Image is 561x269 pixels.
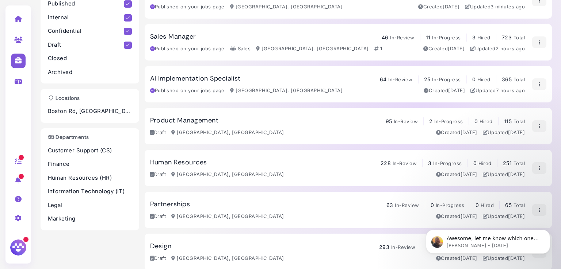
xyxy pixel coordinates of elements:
p: Human Resources (HR) [48,174,132,182]
div: Updated [465,3,525,11]
span: In-Progress [432,35,461,40]
time: Jul 17, 2025 [508,213,525,219]
div: Draft [150,171,166,178]
span: 115 [504,118,512,124]
span: 0 [476,202,479,208]
span: 63 [386,202,393,208]
h3: Human Resources [150,159,207,167]
div: 1 [374,45,382,52]
span: 65 [505,202,512,208]
span: In-Progress [432,77,461,82]
time: Jul 17, 2025 [461,129,477,135]
time: Jun 09, 2025 [443,4,459,9]
time: Jul 17, 2025 [508,171,525,177]
time: Jul 17, 2025 [461,171,477,177]
span: 11 [426,34,431,40]
div: Sales [230,45,251,52]
div: Created [436,213,477,220]
span: Hired [477,77,491,82]
time: May 19, 2025 [448,87,465,93]
span: Hired [481,202,494,208]
span: 251 [503,160,512,166]
time: Jul 17, 2025 [508,129,525,135]
span: Hired [477,35,491,40]
span: 365 [502,76,512,82]
h3: Sales Manager [150,33,196,41]
iframe: Intercom notifications message [415,214,561,265]
span: In-Progress [434,118,463,124]
div: Updated [470,45,525,52]
time: Sep 02, 2025 [496,46,525,51]
time: Jul 17, 2025 [461,213,477,219]
div: Draft [150,255,166,262]
span: In-Review [394,118,418,124]
div: Updated [470,87,525,94]
p: Draft [48,41,124,49]
h3: Partnerships [150,200,190,208]
h3: Design [150,242,172,250]
h3: Locations [44,95,84,101]
img: Megan [9,238,27,257]
span: 25 [424,76,431,82]
span: Total [514,202,525,208]
div: [GEOGRAPHIC_DATA], [GEOGRAPHIC_DATA] [256,45,369,52]
p: Legal [48,201,132,210]
span: 293 [379,244,389,250]
div: Updated [483,171,525,178]
div: [GEOGRAPHIC_DATA], [GEOGRAPHIC_DATA] [171,129,284,136]
h3: Product Management [150,117,219,125]
span: 0 [474,118,478,124]
p: Information Technology (IT) [48,187,132,196]
span: In-Progress [436,202,464,208]
span: Total [514,35,525,40]
time: Apr 25, 2025 [448,46,465,51]
span: In-Review [388,77,412,82]
span: 95 [386,118,392,124]
div: [GEOGRAPHIC_DATA], [GEOGRAPHIC_DATA] [171,171,284,178]
div: Published on your jobs page [150,3,225,11]
time: Sep 02, 2025 [496,87,525,93]
div: Draft [150,129,166,136]
span: 3 [472,34,476,40]
span: Hired [480,118,493,124]
p: Closed [48,54,132,63]
span: Total [514,118,525,124]
div: Updated [483,129,525,136]
span: 228 [381,160,391,166]
p: Marketing [48,215,132,223]
span: In-Review [390,35,414,40]
div: Published on your jobs page [150,87,225,94]
div: [GEOGRAPHIC_DATA], [GEOGRAPHIC_DATA] [171,213,284,220]
div: Created [424,87,465,94]
span: 64 [380,76,387,82]
span: 3 [428,160,431,166]
p: Archived [48,68,132,77]
p: Customer Support (CS) [48,147,132,155]
div: [GEOGRAPHIC_DATA], [GEOGRAPHIC_DATA] [171,255,284,262]
span: Hired [478,160,492,166]
div: Updated [483,213,525,220]
div: Published on your jobs page [150,45,225,52]
span: 46 [382,34,389,40]
div: Created [418,3,459,11]
h3: Departments [44,134,93,140]
span: Total [514,160,525,166]
h3: AI Implementation Specialist [150,75,241,83]
div: Created [436,129,477,136]
div: [GEOGRAPHIC_DATA], [GEOGRAPHIC_DATA] [230,87,343,94]
time: Sep 02, 2025 [491,4,525,9]
span: 0 [431,202,434,208]
span: In-Review [393,160,417,166]
span: In-Progress [433,160,462,166]
p: Confidential [48,27,124,35]
span: 723 [502,34,512,40]
span: Total [514,77,525,82]
span: 0 [472,76,476,82]
span: 0 [473,160,477,166]
span: In-Review [395,202,419,208]
span: In-Review [391,244,415,250]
